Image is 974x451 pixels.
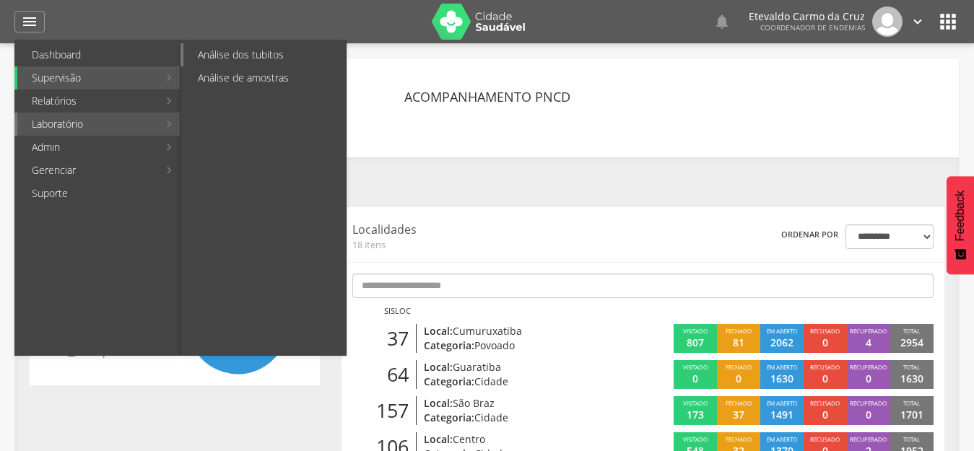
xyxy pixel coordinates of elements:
span: Total [903,399,920,407]
a:  [14,11,45,32]
span: Visitado [683,363,708,371]
a: Admin [17,136,158,159]
a: Gerenciar [17,159,158,182]
p: 173 [687,408,704,422]
span: Feedback [954,191,967,241]
span: 157 [376,397,409,425]
header: Acompanhamento PNCD [404,84,570,110]
a: Laboratório [17,113,158,136]
p: 0 [692,372,698,386]
span: Recuperado [850,399,887,407]
span: 18 itens [352,238,599,251]
span: Total [903,363,920,371]
span: Total [903,327,920,335]
a: Análise de amostras [183,66,346,89]
p: 0 [822,408,828,422]
span: Recusado [810,435,840,443]
span: Fechado [726,363,752,371]
span: Recuperado [850,435,887,443]
span: Em aberto [767,435,797,443]
p: 1630 [770,372,793,386]
span: Guaratiba [453,360,501,374]
p: 0 [822,372,828,386]
p: Categoria: [424,375,614,389]
p: Local: [424,360,614,375]
span: Recuperado [850,327,887,335]
p: Categoria: [424,338,614,353]
p: Categoria: [424,411,614,425]
span: Fechado [726,399,752,407]
p: Sisloc [384,305,411,317]
a: Análise dos tubitos [183,43,346,66]
span: 37 [387,325,409,353]
i:  [936,10,960,33]
i:  [21,13,38,30]
span: Fechado [726,327,752,335]
p: 2954 [900,336,923,350]
span: Visitado [683,327,708,335]
span: Recusado [810,363,840,371]
p: 1491 [770,408,793,422]
span: 64 [387,361,409,389]
span: Centro [453,432,485,446]
i:  [910,14,926,30]
p: 1630 [900,372,923,386]
span: Cidade [474,375,508,388]
p: 0 [866,408,871,422]
p: Local: [424,396,614,411]
p: Localidades [352,222,599,238]
span: Cumuruxatiba [453,324,522,338]
p: 0 [822,336,828,350]
p: Local: [424,324,614,338]
span: Visitado [683,399,708,407]
button: Feedback - Mostrar pesquisa [947,176,974,274]
p: 37 [733,408,744,422]
a: Relatórios [17,89,158,113]
a: Dashboard [17,43,180,66]
span: Coordenador de Endemias [760,22,865,32]
p: 0 [866,372,871,386]
p: 0 [736,372,742,386]
span: Recusado [810,399,840,407]
span: Em aberto [767,363,797,371]
a:  [910,6,926,37]
span: Visitado [683,435,708,443]
span: Fechado [726,435,752,443]
span: Total [903,435,920,443]
a:  [713,6,731,37]
a: Suporte [17,182,180,205]
p: Etevaldo Carmo da Cruz [749,12,865,22]
span: São Braz [453,396,495,410]
p: 2062 [770,336,793,350]
p: Local: [424,432,614,447]
span: Povoado [474,338,515,352]
span: Recusado [810,327,840,335]
span: Em aberto [767,399,797,407]
a: Supervisão [17,66,158,89]
span: Cidade [474,411,508,424]
p: 807 [687,336,704,350]
span: Recuperado [850,363,887,371]
p: 4 [866,336,871,350]
p: 1701 [900,408,923,422]
span: Em aberto [767,327,797,335]
label: Ordenar por [781,229,838,240]
p: 81 [733,336,744,350]
i:  [713,13,731,30]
